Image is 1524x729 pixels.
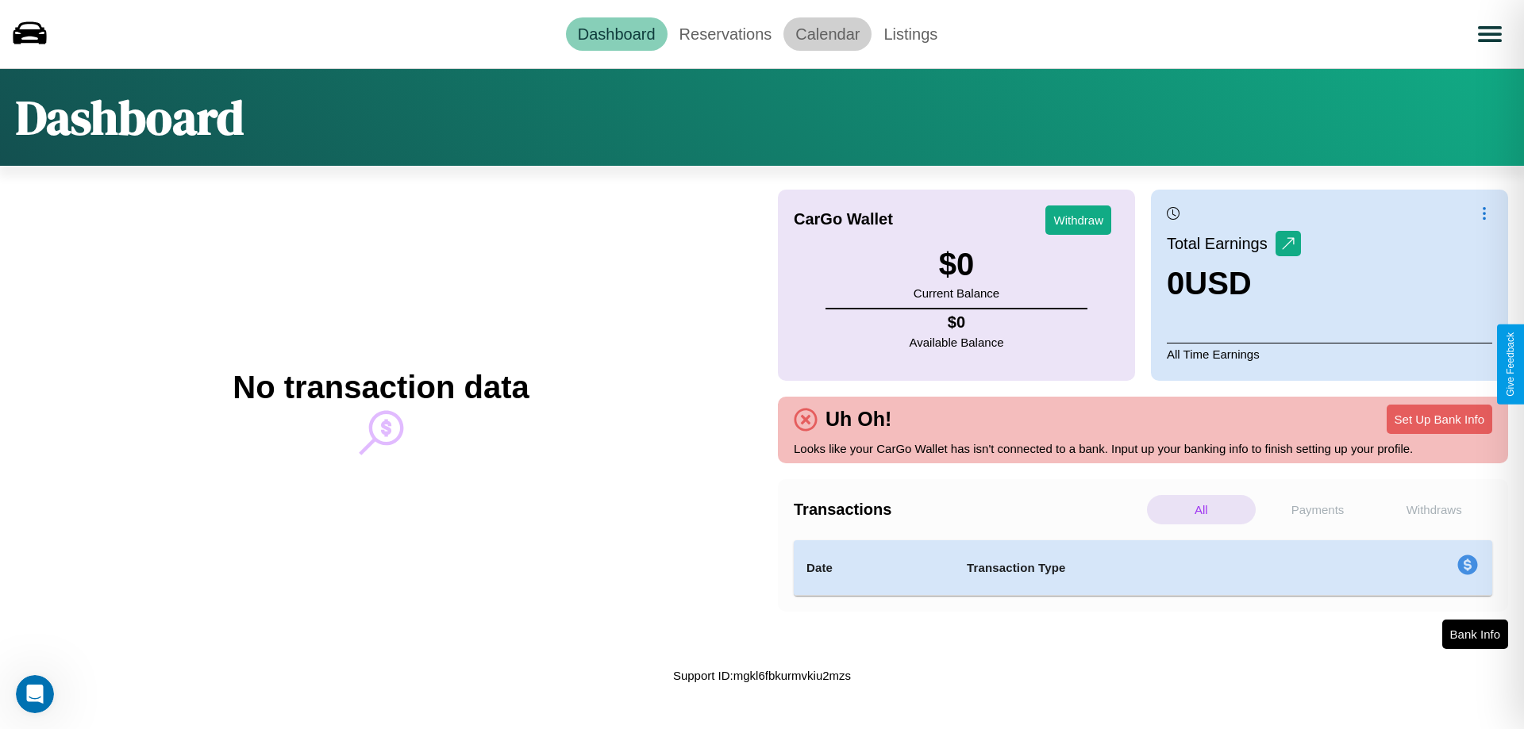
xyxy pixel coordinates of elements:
p: Withdraws [1380,495,1488,524]
p: Support ID: mgkl6fbkurmvkiu2mzs [673,665,851,686]
h4: Uh Oh! [818,408,899,431]
h3: $ 0 [914,247,999,282]
div: Give Feedback [1505,332,1516,397]
h2: No transaction data [233,370,529,405]
h4: Transaction Type [967,558,1327,577]
h4: Date [806,558,941,577]
p: Payments [1264,495,1372,524]
p: Total Earnings [1167,229,1276,258]
p: Available Balance [910,332,1004,353]
p: All Time Earnings [1167,343,1492,365]
a: Reservations [668,17,784,51]
p: Looks like your CarGo Wallet has isn't connected to a bank. Input up your banking info to finish ... [794,438,1492,459]
h4: CarGo Wallet [794,210,893,228]
a: Listings [872,17,949,51]
button: Bank Info [1442,620,1508,649]
a: Dashboard [566,17,668,51]
h4: $ 0 [910,313,1004,332]
table: simple table [794,540,1492,596]
h4: Transactions [794,501,1143,519]
a: Calendar [783,17,872,51]
h1: Dashboard [16,85,244,150]
button: Open menu [1468,12,1512,56]
p: Current Balance [914,282,999,304]
p: All [1147,495,1256,524]
h3: 0 USD [1167,266,1301,301]
button: Set Up Bank Info [1387,405,1492,434]
iframe: Intercom live chat [16,675,54,713]
button: Withdraw [1045,205,1111,235]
